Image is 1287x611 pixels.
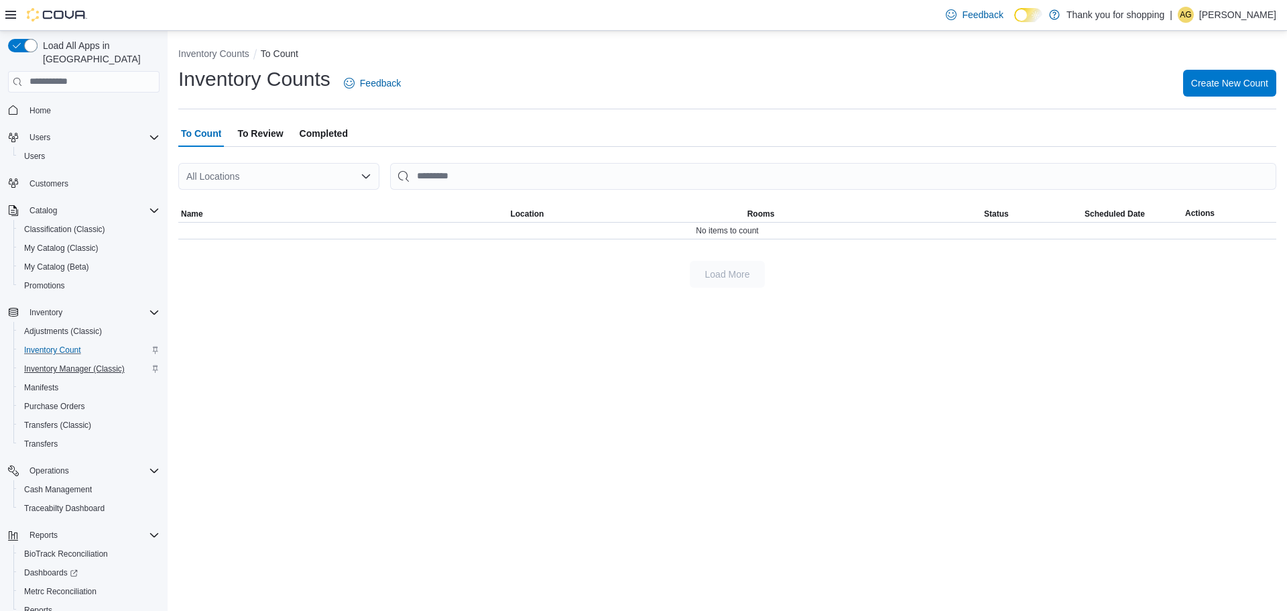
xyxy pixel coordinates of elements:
span: Load All Apps in [GEOGRAPHIC_DATA] [38,39,160,66]
span: Catalog [29,205,57,216]
button: Users [13,147,165,166]
button: To Count [261,48,298,59]
button: Traceabilty Dashboard [13,499,165,518]
span: Promotions [24,280,65,291]
span: Metrc Reconciliation [24,586,97,597]
button: Users [24,129,56,146]
a: Adjustments (Classic) [19,323,107,339]
span: Inventory Manager (Classic) [24,364,125,374]
button: Transfers [13,435,165,453]
button: Purchase Orders [13,397,165,416]
p: | [1170,7,1172,23]
span: Cash Management [24,484,92,495]
p: Thank you for shopping [1066,7,1164,23]
button: Reports [24,527,63,543]
span: Classification (Classic) [24,224,105,235]
span: Create New Count [1191,76,1268,90]
span: Classification (Classic) [19,221,160,237]
span: Transfers [19,436,160,452]
button: Scheduled Date [1082,206,1182,222]
span: Users [19,148,160,164]
a: Transfers (Classic) [19,417,97,433]
button: Name [178,206,507,222]
span: Home [24,102,160,119]
button: Manifests [13,378,165,397]
a: Feedback [940,1,1008,28]
button: Inventory Count [13,341,165,359]
a: Metrc Reconciliation [19,584,102,600]
span: Purchase Orders [24,401,85,412]
span: Customers [29,178,68,189]
a: My Catalog (Beta) [19,259,95,275]
a: Users [19,148,50,164]
button: My Catalog (Classic) [13,239,165,258]
span: Catalog [24,203,160,219]
button: Inventory Manager (Classic) [13,359,165,378]
span: Actions [1185,208,1215,219]
span: Dashboards [24,567,78,578]
h1: Inventory Counts [178,66,330,93]
span: Operations [24,463,160,479]
button: Catalog [24,203,62,219]
span: My Catalog (Classic) [24,243,99,254]
button: Rooms [745,206,981,222]
span: Location [510,209,544,219]
span: Feedback [360,76,401,90]
span: Users [24,151,45,162]
span: Completed [300,120,348,147]
div: Alejandro Gomez [1178,7,1194,23]
span: Metrc Reconciliation [19,584,160,600]
a: Dashboards [19,565,83,581]
button: Classification (Classic) [13,220,165,239]
button: Cash Management [13,480,165,499]
a: Traceabilty Dashboard [19,500,110,516]
span: BioTrack Reconciliation [24,549,108,559]
button: Catalog [3,201,165,220]
button: Users [3,128,165,147]
span: My Catalog (Beta) [24,262,89,272]
a: BioTrack Reconciliation [19,546,113,562]
button: Location [507,206,744,222]
span: Adjustments (Classic) [24,326,102,337]
span: BioTrack Reconciliation [19,546,160,562]
span: Feedback [962,8,1003,21]
button: Home [3,101,165,120]
button: Metrc Reconciliation [13,582,165,601]
button: BioTrack Reconciliation [13,545,165,563]
span: Operations [29,465,69,476]
a: Inventory Count [19,342,86,358]
span: Traceabilty Dashboard [19,500,160,516]
span: Traceabilty Dashboard [24,503,105,514]
a: Customers [24,176,74,192]
span: Dark Mode [1014,22,1015,23]
span: Reports [29,530,58,541]
button: Inventory Counts [178,48,249,59]
span: To Review [237,120,283,147]
span: Inventory [24,304,160,321]
span: Name [181,209,203,219]
span: AG [1180,7,1191,23]
nav: An example of EuiBreadcrumbs [178,47,1276,63]
a: Cash Management [19,482,97,498]
button: Promotions [13,276,165,295]
button: Load More [690,261,765,288]
span: Promotions [19,278,160,294]
button: Create New Count [1183,70,1276,97]
button: Operations [24,463,74,479]
span: Load More [705,268,750,281]
button: Adjustments (Classic) [13,322,165,341]
span: No items to count [696,225,758,236]
span: Users [24,129,160,146]
span: Transfers (Classic) [19,417,160,433]
span: Inventory Count [24,345,81,355]
span: Home [29,105,51,116]
span: Rooms [747,209,775,219]
a: Transfers [19,436,63,452]
input: Dark Mode [1014,8,1042,22]
span: Status [984,209,1009,219]
a: Purchase Orders [19,398,90,414]
a: My Catalog (Classic) [19,240,104,256]
button: Open list of options [361,171,371,182]
span: My Catalog (Classic) [19,240,160,256]
span: Users [29,132,50,143]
